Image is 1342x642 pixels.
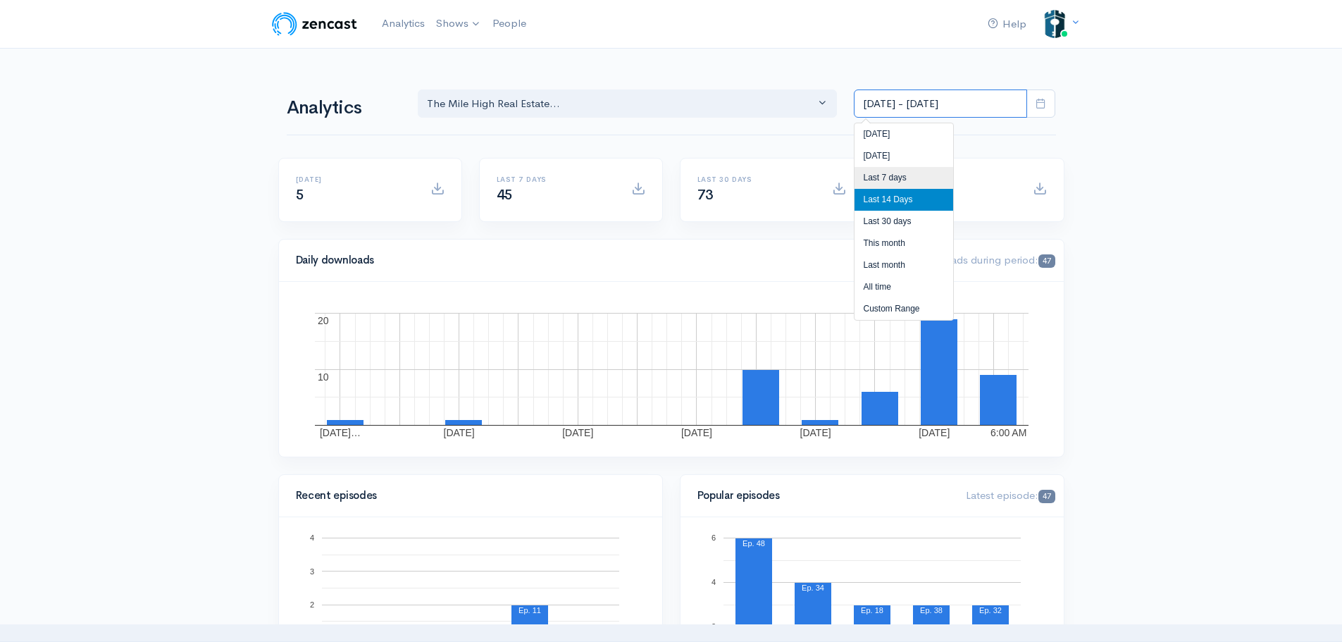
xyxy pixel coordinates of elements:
[430,8,487,39] a: Shows
[497,175,614,183] h6: Last 7 days
[287,98,401,118] h1: Analytics
[443,427,474,438] text: [DATE]
[913,253,1055,266] span: Downloads during period:
[562,427,593,438] text: [DATE]
[309,567,313,575] text: 3
[697,490,950,502] h4: Popular episodes
[711,622,715,631] text: 2
[697,186,714,204] span: 73
[919,427,950,438] text: [DATE]
[681,427,712,438] text: [DATE]
[418,89,838,118] button: The Mile High Real Estate...
[966,488,1055,502] span: Latest episode:
[309,533,313,542] text: 4
[697,175,815,183] h6: Last 30 days
[318,315,329,326] text: 20
[1040,10,1069,38] img: ...
[296,490,637,502] h4: Recent episodes
[296,186,304,204] span: 5
[855,123,953,145] li: [DATE]
[855,298,953,320] li: Custom Range
[800,427,831,438] text: [DATE]
[854,89,1027,118] input: analytics date range selector
[296,299,1047,440] svg: A chart.
[855,167,953,189] li: Last 7 days
[487,8,532,39] a: People
[270,10,359,38] img: ZenCast Logo
[497,186,513,204] span: 45
[309,600,313,609] text: 2
[296,254,897,266] h4: Daily downloads
[427,96,816,112] div: The Mile High Real Estate...
[318,371,329,383] text: 10
[855,254,953,276] li: Last month
[855,211,953,233] li: Last 30 days
[979,606,1002,615] text: Ep. 32
[711,533,715,542] text: 6
[376,8,430,39] a: Analytics
[319,427,360,438] text: [DATE]…
[898,175,1016,183] h6: All time
[855,145,953,167] li: [DATE]
[518,606,541,615] text: Ep. 11
[855,233,953,254] li: This month
[920,606,943,615] text: Ep. 38
[855,276,953,298] li: All time
[711,578,715,586] text: 4
[743,539,765,548] text: Ep. 48
[990,427,1026,438] text: 6:00 AM
[861,606,883,615] text: Ep. 18
[296,175,414,183] h6: [DATE]
[982,9,1032,39] a: Help
[1038,254,1055,268] span: 47
[1038,490,1055,503] span: 47
[855,189,953,211] li: Last 14 Days
[802,584,824,592] text: Ep. 34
